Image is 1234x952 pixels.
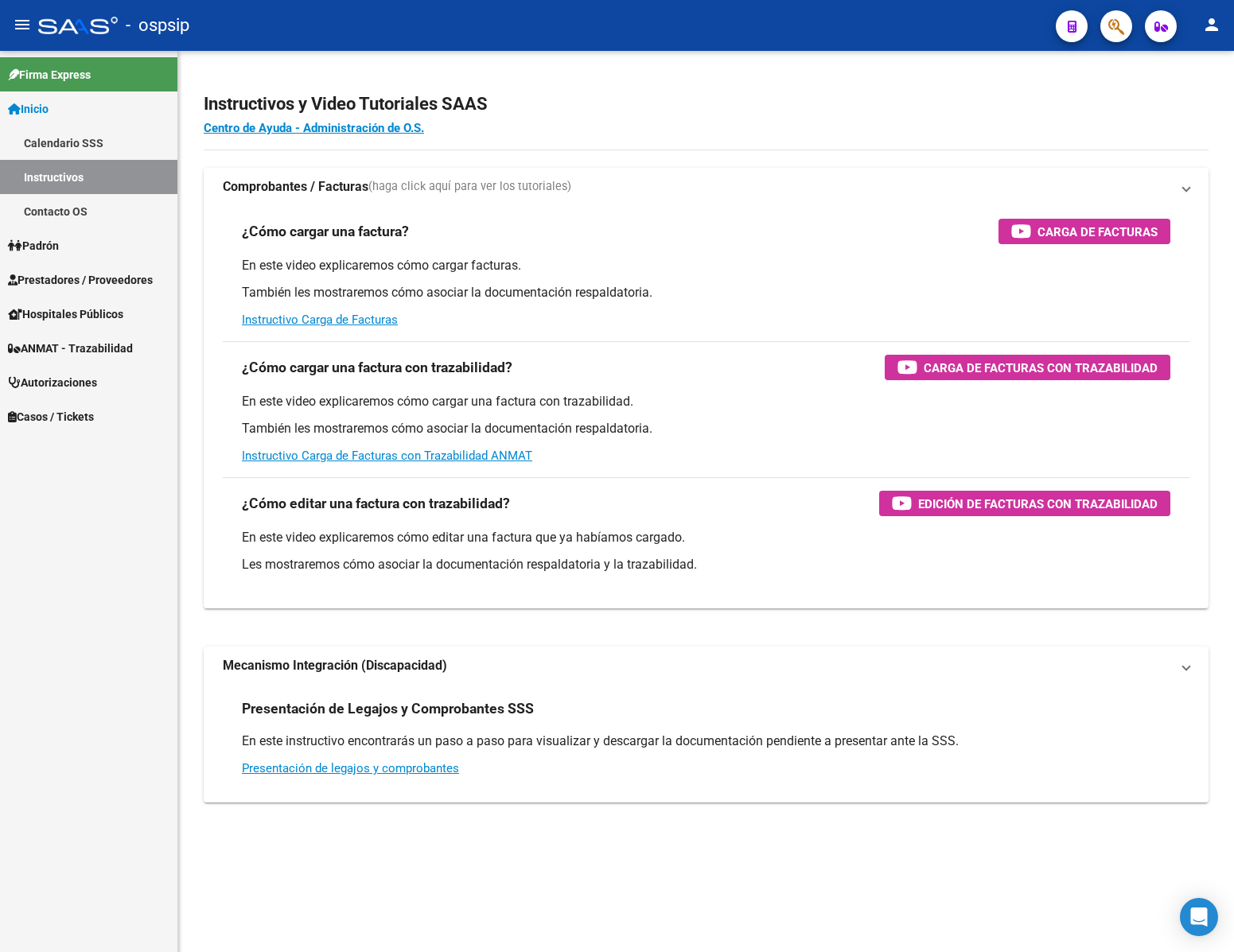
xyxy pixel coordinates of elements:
[204,121,424,135] a: Centro de Ayuda - Administración de O.S.
[13,15,32,34] mat-icon: menu
[8,305,123,323] span: Hospitales Públicos
[242,697,534,720] h3: Presentación de Legajos y Comprobantes SSS
[242,556,1170,573] p: Les mostraremos cómo asociar la documentación respaldatoria y la trazabilidad.
[879,491,1170,516] button: Edición de Facturas con Trazabilidad
[1180,898,1218,936] div: Open Intercom Messenger
[204,89,1209,119] h2: Instructivos y Video Tutoriales SAAS
[918,494,1158,514] span: Edición de Facturas con Trazabilidad
[242,257,1170,274] p: En este video explicaremos cómo cargar facturas.
[1037,222,1158,242] span: Carga de Facturas
[242,313,398,327] a: Instructivo Carga de Facturas
[242,220,409,243] h3: ¿Cómo cargar una factura?
[368,178,571,196] span: (haga click aquí para ver los tutoriales)
[223,178,368,196] strong: Comprobantes / Facturas
[242,449,532,463] a: Instructivo Carga de Facturas con Trazabilidad ANMAT
[223,657,447,674] strong: Mecanismo Integración (Discapacidad)
[242,529,1170,546] p: En este video explicaremos cómo editar una factura que ya habíamos cargado.
[998,219,1170,244] button: Carga de Facturas
[126,8,189,43] span: - ospsip
[8,100,49,118] span: Inicio
[242,761,459,775] a: Presentación de legajos y comprobantes
[8,340,133,357] span: ANMAT - Trazabilidad
[242,393,1170,410] p: En este video explicaremos cómo cargar una factura con trazabilidad.
[8,374,97,391] span: Autorizaciones
[8,408,94,425] span: Casos / Tickets
[242,356,512,379] h3: ¿Cómo cargar una factura con trazabilidad?
[8,271,153,289] span: Prestadores / Proveedores
[204,685,1209,802] div: Mecanismo Integración (Discapacidad)
[924,358,1158,378] span: Carga de Facturas con Trazabilidad
[242,284,1170,301] p: También les mostraremos cómo asociar la documentación respaldatoria.
[885,355,1170,380] button: Carga de Facturas con Trazabilidad
[242,492,510,515] h3: ¿Cómo editar una factura con trazabilidad?
[242,732,1170,750] p: En este instructivo encontrarás un paso a paso para visualizar y descargar la documentación pendi...
[204,647,1209,685] mat-expansion-panel-header: Mecanismo Integración (Discapacidad)
[204,168,1209,206] mat-expansion-panel-header: Comprobantes / Facturas(haga click aquí para ver los tutoriales)
[8,237,59,255] span: Padrón
[242,420,1170,437] p: También les mostraremos cómo asociar la documentación respaldatoria.
[1202,15,1221,34] mat-icon: person
[8,66,91,84] span: Firma Express
[204,206,1209,608] div: Comprobantes / Facturas(haga click aquí para ver los tutoriales)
